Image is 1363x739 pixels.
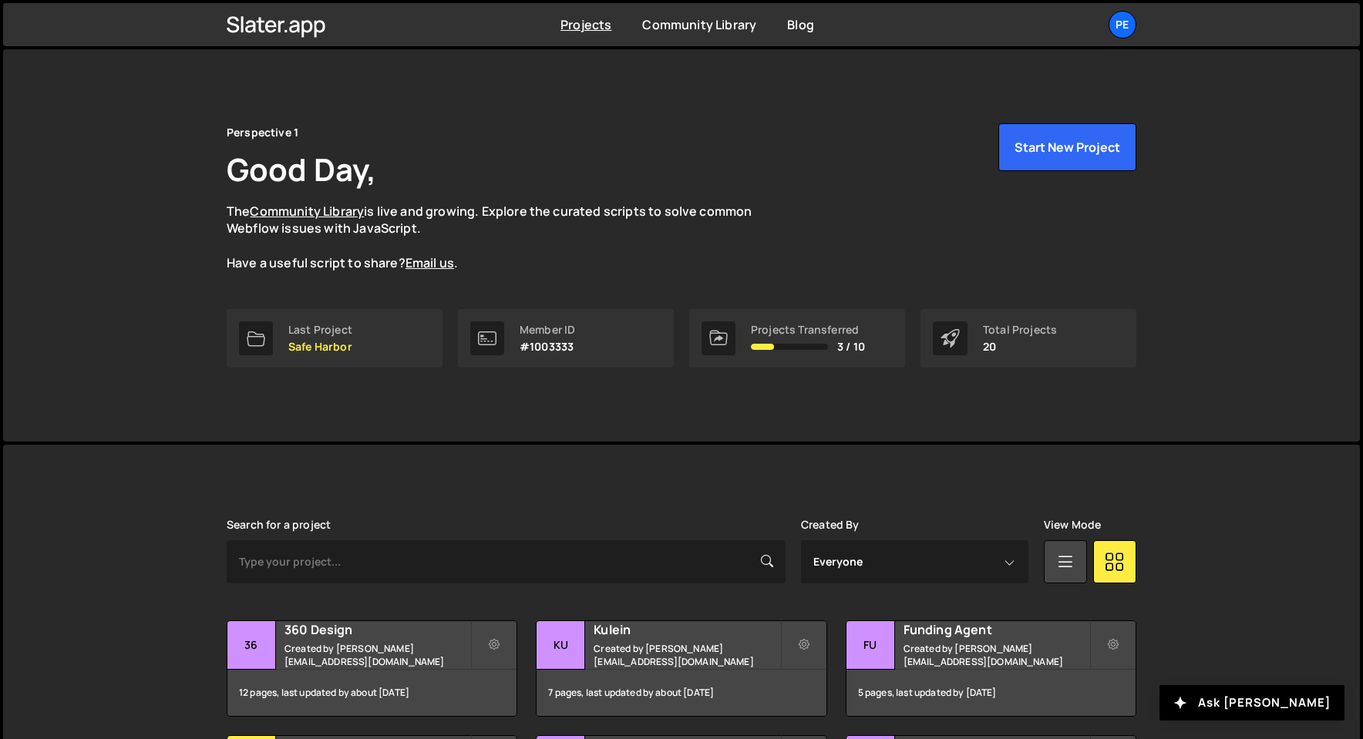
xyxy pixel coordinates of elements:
[406,254,454,271] a: Email us
[846,621,895,670] div: Fu
[998,123,1136,171] button: Start New Project
[537,670,826,716] div: 7 pages, last updated by about [DATE]
[250,203,364,220] a: Community Library
[288,341,352,353] p: Safe Harbor
[284,621,470,638] h2: 360 Design
[1109,11,1136,39] a: Pe
[594,621,779,638] h2: Kulein
[846,620,1136,717] a: Fu Funding Agent Created by [PERSON_NAME][EMAIL_ADDRESS][DOMAIN_NAME] 5 pages, last updated by [D...
[227,620,517,717] a: 36 360 Design Created by [PERSON_NAME][EMAIL_ADDRESS][DOMAIN_NAME] 12 pages, last updated by abou...
[983,341,1057,353] p: 20
[227,670,517,716] div: 12 pages, last updated by about [DATE]
[1159,685,1344,721] button: Ask [PERSON_NAME]
[227,203,782,272] p: The is live and growing. Explore the curated scripts to solve common Webflow issues with JavaScri...
[983,324,1057,336] div: Total Projects
[288,324,352,336] div: Last Project
[520,341,575,353] p: #1003333
[594,642,779,668] small: Created by [PERSON_NAME][EMAIL_ADDRESS][DOMAIN_NAME]
[536,620,826,717] a: Ku Kulein Created by [PERSON_NAME][EMAIL_ADDRESS][DOMAIN_NAME] 7 pages, last updated by about [DATE]
[227,540,786,583] input: Type your project...
[904,621,1089,638] h2: Funding Agent
[846,670,1136,716] div: 5 pages, last updated by [DATE]
[787,16,814,33] a: Blog
[837,341,865,353] span: 3 / 10
[227,123,298,142] div: Perspective 1
[751,324,865,336] div: Projects Transferred
[560,16,611,33] a: Projects
[801,519,860,531] label: Created By
[284,642,470,668] small: Created by [PERSON_NAME][EMAIL_ADDRESS][DOMAIN_NAME]
[227,148,376,190] h1: Good Day,
[227,519,331,531] label: Search for a project
[520,324,575,336] div: Member ID
[227,621,276,670] div: 36
[1044,519,1101,531] label: View Mode
[642,16,756,33] a: Community Library
[227,309,443,368] a: Last Project Safe Harbor
[904,642,1089,668] small: Created by [PERSON_NAME][EMAIL_ADDRESS][DOMAIN_NAME]
[537,621,585,670] div: Ku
